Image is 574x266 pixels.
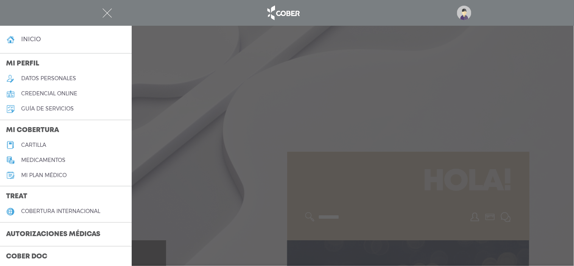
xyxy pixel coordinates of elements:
[21,157,65,163] h5: medicamentos
[21,172,67,179] h5: Mi plan médico
[103,8,112,18] img: Cober_menu-close-white.svg
[21,90,77,97] h5: credencial online
[21,75,76,82] h5: datos personales
[21,106,74,112] h5: guía de servicios
[263,4,303,22] img: logo_cober_home-white.png
[457,6,471,20] img: profile-placeholder.svg
[21,208,100,215] h5: cobertura internacional
[21,142,46,148] h5: cartilla
[21,36,41,43] h4: inicio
